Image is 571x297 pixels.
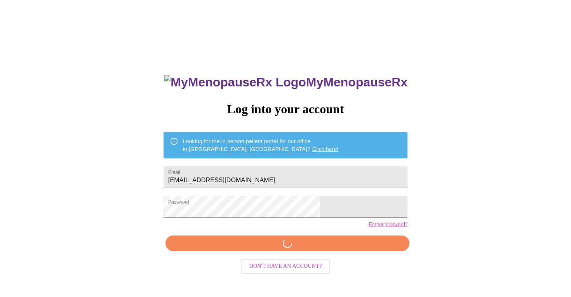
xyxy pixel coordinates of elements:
img: MyMenopauseRx Logo [164,75,306,90]
span: Don't have an account? [249,262,322,271]
a: Don't have an account? [239,262,333,269]
div: Looking for the in person patient portal for our office in [GEOGRAPHIC_DATA], [GEOGRAPHIC_DATA]? [183,134,339,156]
a: Forgot password? [369,221,407,228]
button: Don't have an account? [241,259,331,274]
a: Click here! [312,146,339,152]
h3: Log into your account [164,102,407,116]
h3: MyMenopauseRx [164,75,407,90]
